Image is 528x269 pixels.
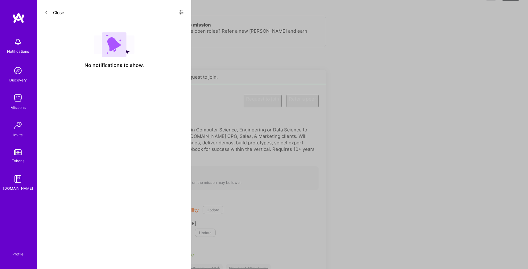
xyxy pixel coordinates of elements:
div: Tokens [12,158,24,164]
span: No notifications to show. [85,62,144,68]
img: tokens [14,149,22,155]
a: Profile [10,244,26,257]
button: Close [44,7,64,17]
img: guide book [12,173,24,185]
div: Missions [10,104,26,111]
img: empty [94,32,134,57]
img: Invite [12,119,24,132]
img: logo [12,12,25,23]
img: discovery [12,64,24,77]
div: Discovery [9,77,27,83]
div: [DOMAIN_NAME] [3,185,33,192]
div: Notifications [7,48,29,55]
div: Invite [13,132,23,138]
img: bell [12,36,24,48]
div: Profile [12,251,23,257]
img: teamwork [12,92,24,104]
